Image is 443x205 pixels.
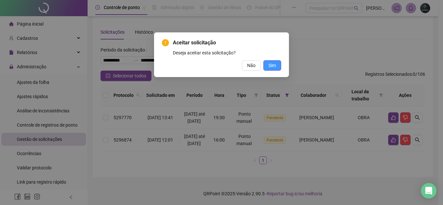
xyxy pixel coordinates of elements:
[263,60,281,71] button: Sim
[421,183,437,199] div: Open Intercom Messenger
[269,62,276,69] span: Sim
[162,39,169,46] span: exclamation-circle
[173,49,281,56] div: Deseja aceitar esta solicitação?
[173,39,281,47] span: Aceitar solicitação
[242,60,261,71] button: Não
[247,62,256,69] span: Não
